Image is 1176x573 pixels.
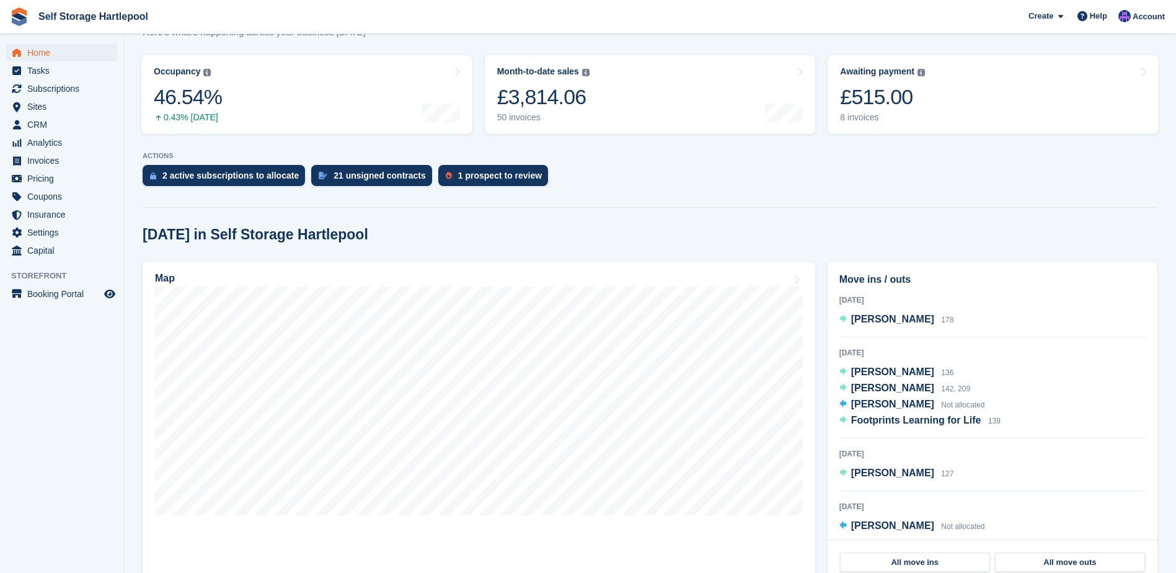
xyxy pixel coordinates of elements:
div: £515.00 [840,84,925,110]
div: 2 active subscriptions to allocate [162,171,299,180]
a: All move outs [995,553,1145,572]
a: Footprints Learning for Life 139 [839,413,1001,429]
a: menu [6,152,117,169]
span: 142, 209 [941,384,970,393]
div: [DATE] [839,295,1146,306]
span: Account [1133,11,1165,23]
a: menu [6,224,117,241]
a: menu [6,285,117,303]
div: 8 invoices [840,112,925,123]
span: 178 [941,316,953,324]
span: Storefront [11,270,123,282]
img: stora-icon-8386f47178a22dfd0bd8f6a31ec36ba5ce8667c1dd55bd0f319d3a0aa187defe.svg [10,7,29,26]
span: Home [27,44,102,61]
a: [PERSON_NAME] Not allocated [839,518,985,535]
div: 0.43% [DATE] [154,112,222,123]
a: menu [6,206,117,223]
span: [PERSON_NAME] [851,366,934,377]
div: [DATE] [839,448,1146,460]
span: [PERSON_NAME] [851,468,934,478]
div: Awaiting payment [840,66,914,77]
div: 1 prospect to review [458,171,542,180]
div: 50 invoices [497,112,590,123]
h2: Map [155,273,175,284]
img: prospect-51fa495bee0391a8d652442698ab0144808aea92771e9ea1ae160a38d050c398.svg [446,172,452,179]
a: [PERSON_NAME] 127 [839,466,954,482]
img: Sean Wood [1118,10,1131,22]
a: menu [6,98,117,115]
span: [PERSON_NAME] [851,399,934,409]
a: menu [6,242,117,259]
div: £3,814.06 [497,84,590,110]
div: Month-to-date sales [497,66,579,77]
span: Create [1028,10,1053,22]
a: Awaiting payment £515.00 8 invoices [828,55,1159,134]
span: CRM [27,116,102,133]
a: Preview store [102,286,117,301]
span: Booking Portal [27,285,102,303]
div: 46.54% [154,84,222,110]
span: Settings [27,224,102,241]
span: Tasks [27,62,102,79]
a: menu [6,62,117,79]
img: active_subscription_to_allocate_icon-d502201f5373d7db506a760aba3b589e785aa758c864c3986d89f69b8ff3... [150,172,156,180]
a: Occupancy 46.54% 0.43% [DATE] [141,55,472,134]
img: icon-info-grey-7440780725fd019a000dd9b08b2336e03edf1995a4989e88bcd33f0948082b44.svg [203,69,211,76]
span: Pricing [27,170,102,187]
span: Subscriptions [27,80,102,97]
a: menu [6,44,117,61]
span: [PERSON_NAME] [851,383,934,393]
span: [PERSON_NAME] [851,314,934,324]
img: icon-info-grey-7440780725fd019a000dd9b08b2336e03edf1995a4989e88bcd33f0948082b44.svg [917,69,925,76]
a: menu [6,80,117,97]
a: menu [6,188,117,205]
span: Not allocated [941,522,984,531]
a: Month-to-date sales £3,814.06 50 invoices [485,55,816,134]
h2: Move ins / outs [839,272,1146,287]
a: Self Storage Hartlepool [33,6,153,27]
a: 2 active subscriptions to allocate [143,165,311,192]
h2: [DATE] in Self Storage Hartlepool [143,226,368,243]
span: Not allocated [941,401,984,409]
p: ACTIONS [143,152,1157,160]
span: [PERSON_NAME] [851,520,934,531]
a: menu [6,170,117,187]
span: Help [1090,10,1107,22]
span: 127 [941,469,953,478]
a: [PERSON_NAME] 178 [839,312,954,328]
div: 21 unsigned contracts [334,171,426,180]
a: 1 prospect to review [438,165,554,192]
span: Footprints Learning for Life [851,415,981,425]
span: 139 [988,417,1001,425]
a: [PERSON_NAME] 142, 209 [839,381,970,397]
a: menu [6,116,117,133]
div: [DATE] [839,501,1146,512]
img: contract_signature_icon-13c848040528278c33f63329250d36e43548de30e8caae1d1a13099fd9432cc5.svg [319,172,327,179]
a: All move ins [840,553,990,572]
div: [DATE] [839,347,1146,358]
img: icon-info-grey-7440780725fd019a000dd9b08b2336e03edf1995a4989e88bcd33f0948082b44.svg [582,69,590,76]
span: Capital [27,242,102,259]
a: [PERSON_NAME] Not allocated [839,397,985,413]
a: menu [6,134,117,151]
span: Invoices [27,152,102,169]
div: Occupancy [154,66,200,77]
a: 21 unsigned contracts [311,165,438,192]
span: 136 [941,368,953,377]
a: [PERSON_NAME] 136 [839,365,954,381]
span: Insurance [27,206,102,223]
span: Analytics [27,134,102,151]
span: Sites [27,98,102,115]
span: Coupons [27,188,102,205]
